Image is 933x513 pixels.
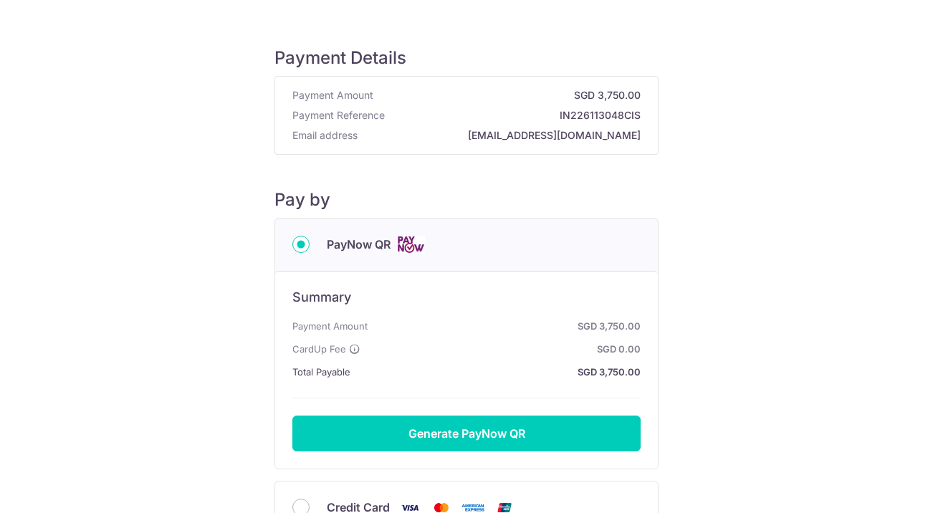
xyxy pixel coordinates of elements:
span: Total Payable [292,363,350,380]
h5: Pay by [274,189,659,211]
span: Email address [292,128,358,143]
strong: SGD 3,750.00 [379,88,641,102]
span: Payment Amount [292,88,373,102]
strong: IN226113048CIS [391,108,641,123]
span: Payment Reference [292,108,385,123]
h5: Payment Details [274,47,659,69]
h6: Summary [292,289,641,306]
strong: SGD 0.00 [366,340,641,358]
span: CardUp Fee [292,340,346,358]
strong: SGD 3,750.00 [356,363,641,380]
strong: [EMAIL_ADDRESS][DOMAIN_NAME] [363,128,641,143]
div: PayNow QR Cards logo [292,236,641,254]
span: Payment Amount [292,317,368,335]
button: Generate PayNow QR [292,416,641,451]
img: Cards logo [396,236,425,254]
span: PayNow QR [327,236,391,253]
strong: SGD 3,750.00 [373,317,641,335]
